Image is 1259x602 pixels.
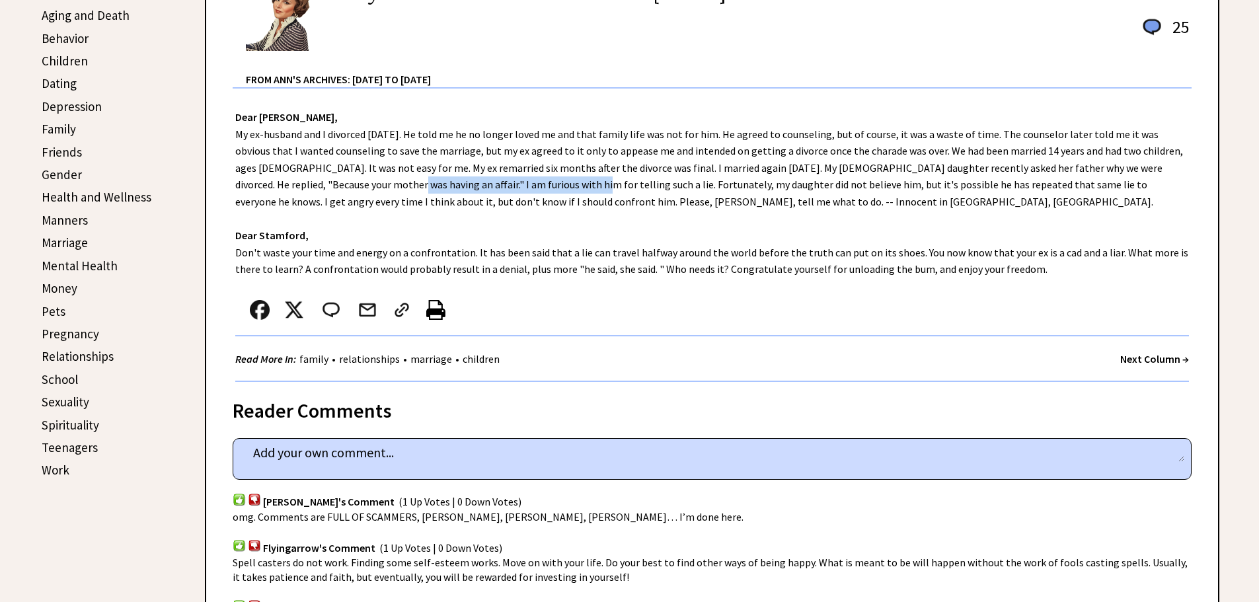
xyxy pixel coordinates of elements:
[42,280,77,296] a: Money
[42,258,118,274] a: Mental Health
[233,493,246,506] img: votup.png
[42,394,89,410] a: Sexuality
[336,352,403,365] a: relationships
[42,303,65,319] a: Pets
[42,144,82,160] a: Friends
[248,539,261,552] img: votdown.png
[263,496,395,509] span: [PERSON_NAME]'s Comment
[246,52,1192,87] div: From Ann's Archives: [DATE] to [DATE]
[42,121,76,137] a: Family
[426,300,445,320] img: printer%20icon.png
[233,539,246,552] img: votup.png
[235,229,309,242] strong: Dear Stamford,
[42,235,88,250] a: Marriage
[42,75,77,91] a: Dating
[296,352,332,365] a: family
[320,300,342,320] img: message_round%202.png
[42,371,78,387] a: School
[263,541,375,554] span: Flyingarrow's Comment
[42,189,151,205] a: Health and Wellness
[233,396,1192,418] div: Reader Comments
[392,300,412,320] img: link_02.png
[235,110,338,124] strong: Dear [PERSON_NAME],
[42,348,114,364] a: Relationships
[358,300,377,320] img: mail.png
[42,462,69,478] a: Work
[42,212,88,228] a: Manners
[233,556,1188,583] span: Spell casters do not work. Finding some self-esteem works. Move on with your life. Do your best t...
[42,439,98,455] a: Teenagers
[284,300,304,320] img: x_small.png
[42,326,99,342] a: Pregnancy
[250,300,270,320] img: facebook.png
[206,89,1218,382] div: My ex-husband and I divorced [DATE]. He told me he no longer loved me and that family life was no...
[248,493,261,506] img: votdown.png
[235,352,296,365] strong: Read More In:
[399,496,521,509] span: (1 Up Votes | 0 Down Votes)
[1120,352,1189,365] a: Next Column →
[1166,16,1190,51] td: 25
[42,53,88,69] a: Children
[233,510,744,523] span: omg. Comments are FULL OF SCAMMERS, [PERSON_NAME], [PERSON_NAME], [PERSON_NAME]… I’m done here.
[42,417,99,433] a: Spirituality
[42,30,89,46] a: Behavior
[1140,17,1164,38] img: message_round%201.png
[379,541,502,554] span: (1 Up Votes | 0 Down Votes)
[42,98,102,114] a: Depression
[235,351,503,367] div: • • •
[42,7,130,23] a: Aging and Death
[459,352,503,365] a: children
[407,352,455,365] a: marriage
[42,167,82,182] a: Gender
